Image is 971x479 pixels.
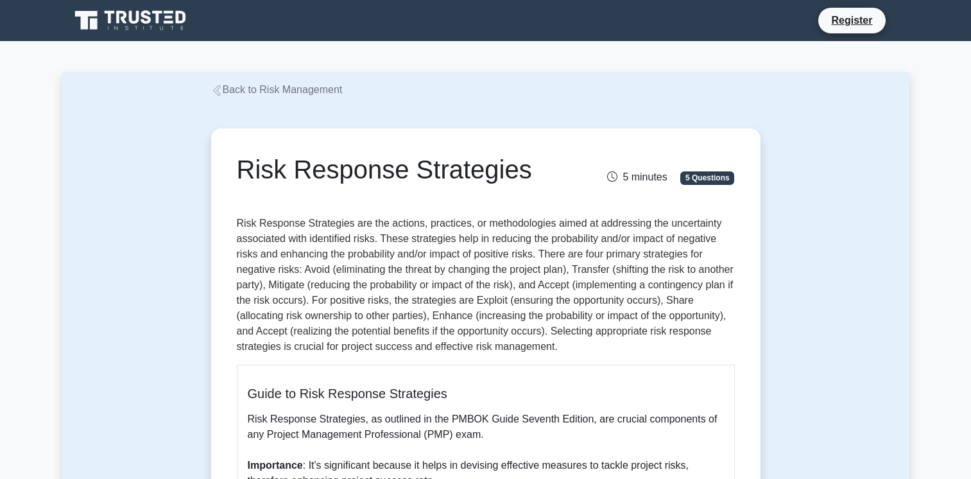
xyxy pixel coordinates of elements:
[248,386,724,401] h5: Guide to Risk Response Strategies
[237,216,735,354] p: Risk Response Strategies are the actions, practices, or methodologies aimed at addressing the unc...
[607,171,667,182] span: 5 minutes
[680,171,734,184] span: 5 Questions
[248,460,303,471] b: Importance
[237,154,563,185] h1: Risk Response Strategies
[211,84,343,95] a: Back to Risk Management
[823,12,880,28] a: Register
